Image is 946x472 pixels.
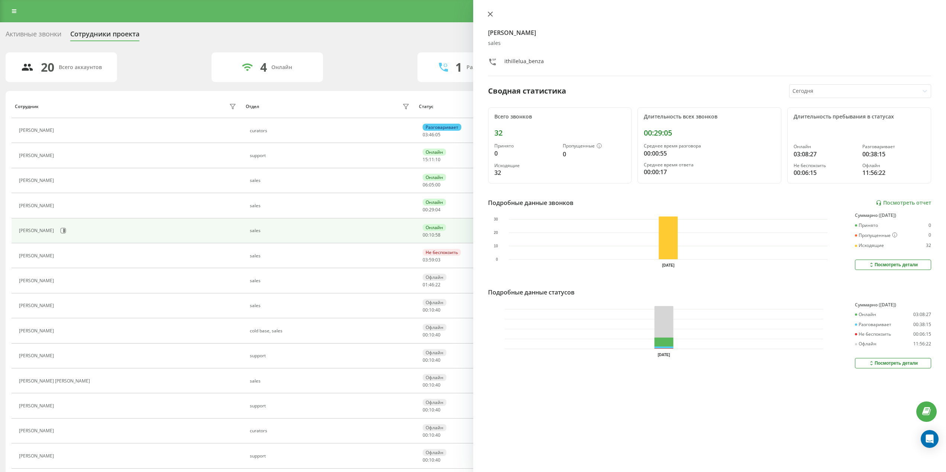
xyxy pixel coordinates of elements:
div: Пропущенные [563,143,625,149]
div: Суммарно ([DATE]) [855,213,931,218]
div: Статус [419,104,433,109]
div: Онлайн [423,149,446,156]
span: 10 [429,407,434,413]
div: Офлайн [423,424,446,431]
span: 03 [423,257,428,263]
div: 00:29:05 [644,128,775,137]
span: 10 [429,357,434,363]
div: Разговаривает [423,124,461,131]
div: [PERSON_NAME] [19,153,56,158]
div: 20 [41,60,54,74]
div: [PERSON_NAME] [PERSON_NAME] [19,378,92,384]
div: Офлайн [423,349,446,356]
div: : : [423,157,440,162]
div: Исходящие [494,163,557,168]
div: Принято [494,143,557,149]
div: 32 [926,243,931,248]
div: Офлайн [423,324,446,331]
div: Сотрудники проекта [70,30,139,42]
div: 1 [455,60,462,74]
div: Отдел [246,104,259,109]
div: sales [250,203,411,208]
div: Подробные данные статусов [488,288,575,297]
span: 10 [429,332,434,338]
div: Всего звонков [494,114,626,120]
div: 00:38:15 [913,322,931,327]
div: Посмотреть детали [868,262,918,268]
span: 40 [435,432,440,438]
a: Посмотреть отчет [876,200,931,206]
span: 00 [435,182,440,188]
div: Не беспокоить [794,163,856,168]
div: : : [423,307,440,313]
span: 40 [435,407,440,413]
div: Сводная статистика [488,85,566,97]
div: Активные звонки [6,30,61,42]
div: Онлайн [794,144,856,149]
div: 00:00:17 [644,167,775,176]
div: Разговаривает [855,322,891,327]
div: 11:56:22 [913,341,931,346]
div: 32 [494,128,626,137]
text: 20 [494,231,498,235]
div: [PERSON_NAME] [19,453,56,459]
div: Суммарно ([DATE]) [855,302,931,307]
div: [PERSON_NAME] [19,303,56,308]
div: : : [423,207,440,212]
div: support [250,353,411,358]
div: 03:08:27 [794,150,856,159]
div: Онлайн [423,174,446,181]
div: Длительность всех звонков [644,114,775,120]
div: Офлайн [423,449,446,456]
div: support [250,453,411,459]
div: [PERSON_NAME] [19,403,56,408]
div: [PERSON_NAME] [19,328,56,333]
div: [PERSON_NAME] [19,228,56,233]
span: 40 [435,332,440,338]
div: Среднее время разговора [644,143,775,149]
div: : : [423,383,440,388]
div: : : [423,132,440,137]
div: 0 [563,150,625,159]
div: : : [423,282,440,287]
span: 00 [423,332,428,338]
div: 0 [929,232,931,238]
text: [DATE] [662,263,674,267]
div: [PERSON_NAME] [19,428,56,433]
div: sales [250,228,411,233]
div: Онлайн [423,199,446,206]
div: : : [423,407,440,413]
span: 01 [423,281,428,288]
span: 00 [423,232,428,238]
div: : : [423,232,440,238]
div: : : [423,332,440,338]
span: 00 [423,307,428,313]
div: Не беспокоить [423,249,461,256]
div: curators [250,428,411,433]
span: 40 [435,457,440,463]
div: sales [250,378,411,384]
div: 03:08:27 [913,312,931,317]
div: [PERSON_NAME] [19,203,56,208]
button: Посмотреть детали [855,358,931,368]
span: 10 [429,382,434,388]
div: Длительность пребывания в статусах [794,114,925,120]
span: 03 [435,257,440,263]
div: 0 [929,223,931,228]
div: Сотрудник [15,104,39,109]
div: Офлайн [423,399,446,406]
div: Онлайн [271,64,292,71]
div: Не беспокоить [855,332,891,337]
div: [PERSON_NAME] [19,128,56,133]
span: 15 [423,156,428,163]
span: 00 [423,206,428,213]
span: 22 [435,281,440,288]
div: Разговаривают [466,64,507,71]
div: sales [250,253,411,258]
span: 06 [423,182,428,188]
div: : : [423,458,440,463]
div: Среднее время ответа [644,162,775,167]
span: 40 [435,382,440,388]
span: 10 [429,307,434,313]
div: Всего аккаунтов [59,64,102,71]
